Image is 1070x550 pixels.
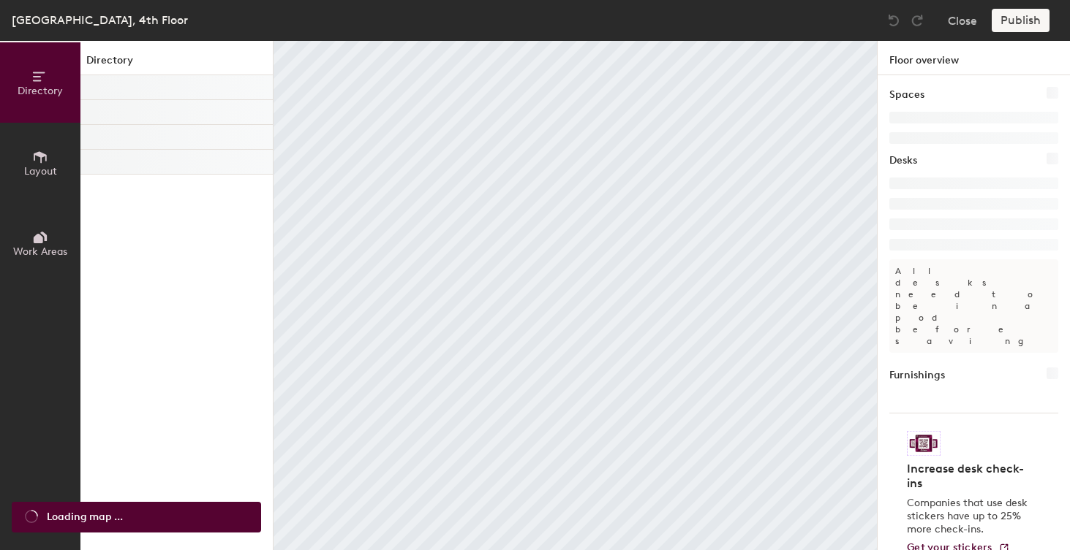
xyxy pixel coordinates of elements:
[907,431,941,456] img: Sticker logo
[18,85,63,97] span: Directory
[948,9,977,32] button: Close
[274,41,877,550] canvas: Map
[907,497,1032,536] p: Companies that use desk stickers have up to 25% more check-ins.
[12,11,188,29] div: [GEOGRAPHIC_DATA], 4th Floor
[910,13,924,28] img: Redo
[889,259,1058,353] p: All desks need to be in a pod before saving
[889,367,945,383] h1: Furnishings
[878,41,1070,75] h1: Floor overview
[24,165,57,177] span: Layout
[907,462,1032,491] h4: Increase desk check-ins
[889,87,924,103] h1: Spaces
[886,13,901,28] img: Undo
[47,509,123,525] span: Loading map ...
[889,153,917,169] h1: Desks
[80,53,273,75] h1: Directory
[13,245,67,258] span: Work Areas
